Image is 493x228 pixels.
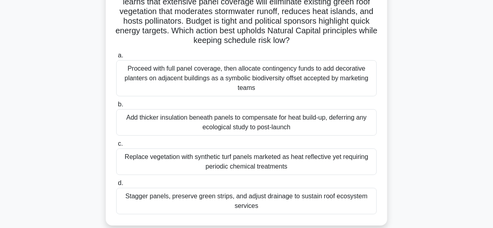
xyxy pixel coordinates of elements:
div: Add thicker insulation beneath panels to compensate for heat build-up, deferring any ecological s... [116,109,377,136]
div: Stagger panels, preserve green strips, and adjust drainage to sustain roof ecosystem services [116,188,377,214]
span: c. [118,140,123,147]
span: a. [118,52,123,59]
div: Proceed with full panel coverage, then allocate contingency funds to add decorative planters on a... [116,60,377,96]
span: b. [118,101,123,108]
div: Replace vegetation with synthetic turf panels marketed as heat reflective yet requiring periodic ... [116,149,377,175]
span: d. [118,179,123,186]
